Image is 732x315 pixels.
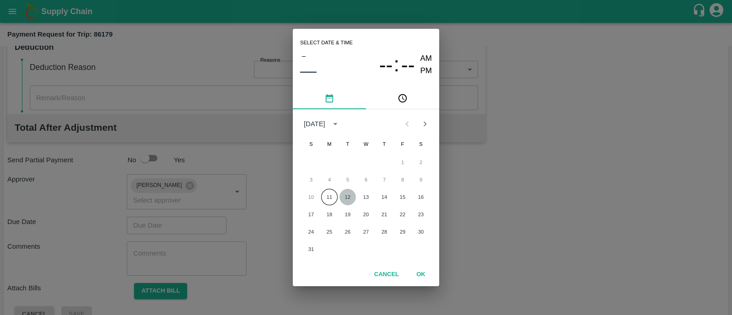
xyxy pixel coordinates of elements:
[358,135,374,153] span: Wednesday
[300,62,317,80] button: ––
[366,87,439,109] button: pick time
[358,189,374,205] button: 13
[358,206,374,223] button: 20
[394,135,411,153] span: Friday
[413,224,429,240] button: 30
[394,189,411,205] button: 15
[300,50,307,62] button: –
[371,267,403,283] button: Cancel
[293,87,366,109] button: pick date
[339,224,356,240] button: 26
[339,189,356,205] button: 12
[413,206,429,223] button: 23
[321,135,338,153] span: Monday
[339,206,356,223] button: 19
[420,53,432,65] button: AM
[303,206,319,223] button: 17
[394,206,411,223] button: 22
[300,36,353,50] span: Select date & time
[303,241,319,257] button: 31
[328,117,343,131] button: calendar view is open, switch to year view
[302,50,306,62] span: –
[376,189,393,205] button: 14
[413,189,429,205] button: 16
[401,53,415,77] button: --
[393,53,399,77] span: :
[376,206,393,223] button: 21
[304,119,325,129] div: [DATE]
[321,224,338,240] button: 25
[303,135,319,153] span: Sunday
[413,135,429,153] span: Saturday
[321,206,338,223] button: 18
[303,224,319,240] button: 24
[376,135,393,153] span: Thursday
[376,224,393,240] button: 28
[406,267,436,283] button: OK
[339,135,356,153] span: Tuesday
[379,53,393,77] button: --
[321,189,338,205] button: 11
[358,224,374,240] button: 27
[394,224,411,240] button: 29
[416,115,434,133] button: Next month
[420,65,432,77] button: PM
